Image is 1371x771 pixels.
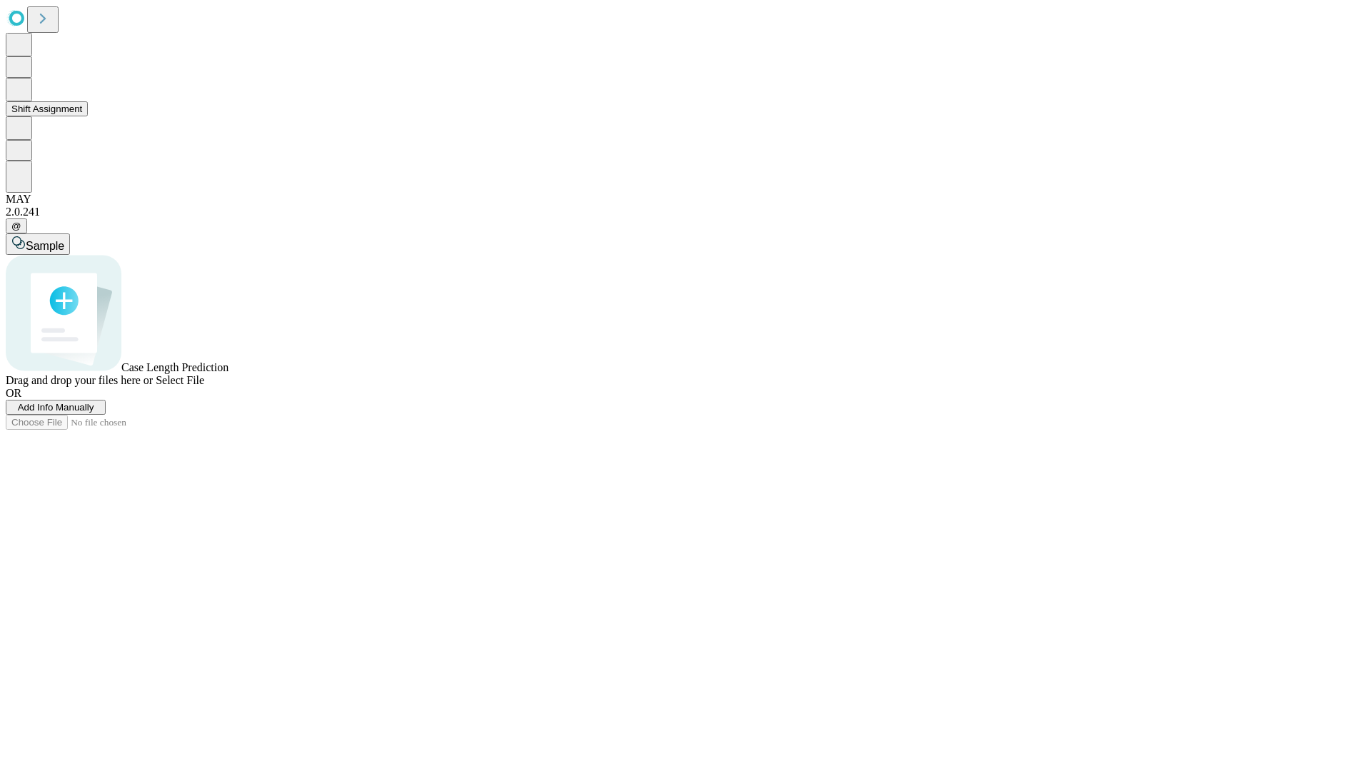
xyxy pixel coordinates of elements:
[6,193,1365,206] div: MAY
[6,206,1365,218] div: 2.0.241
[26,240,64,252] span: Sample
[18,402,94,413] span: Add Info Manually
[11,221,21,231] span: @
[6,400,106,415] button: Add Info Manually
[121,361,228,373] span: Case Length Prediction
[156,374,204,386] span: Select File
[6,218,27,233] button: @
[6,387,21,399] span: OR
[6,374,153,386] span: Drag and drop your files here or
[6,101,88,116] button: Shift Assignment
[6,233,70,255] button: Sample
